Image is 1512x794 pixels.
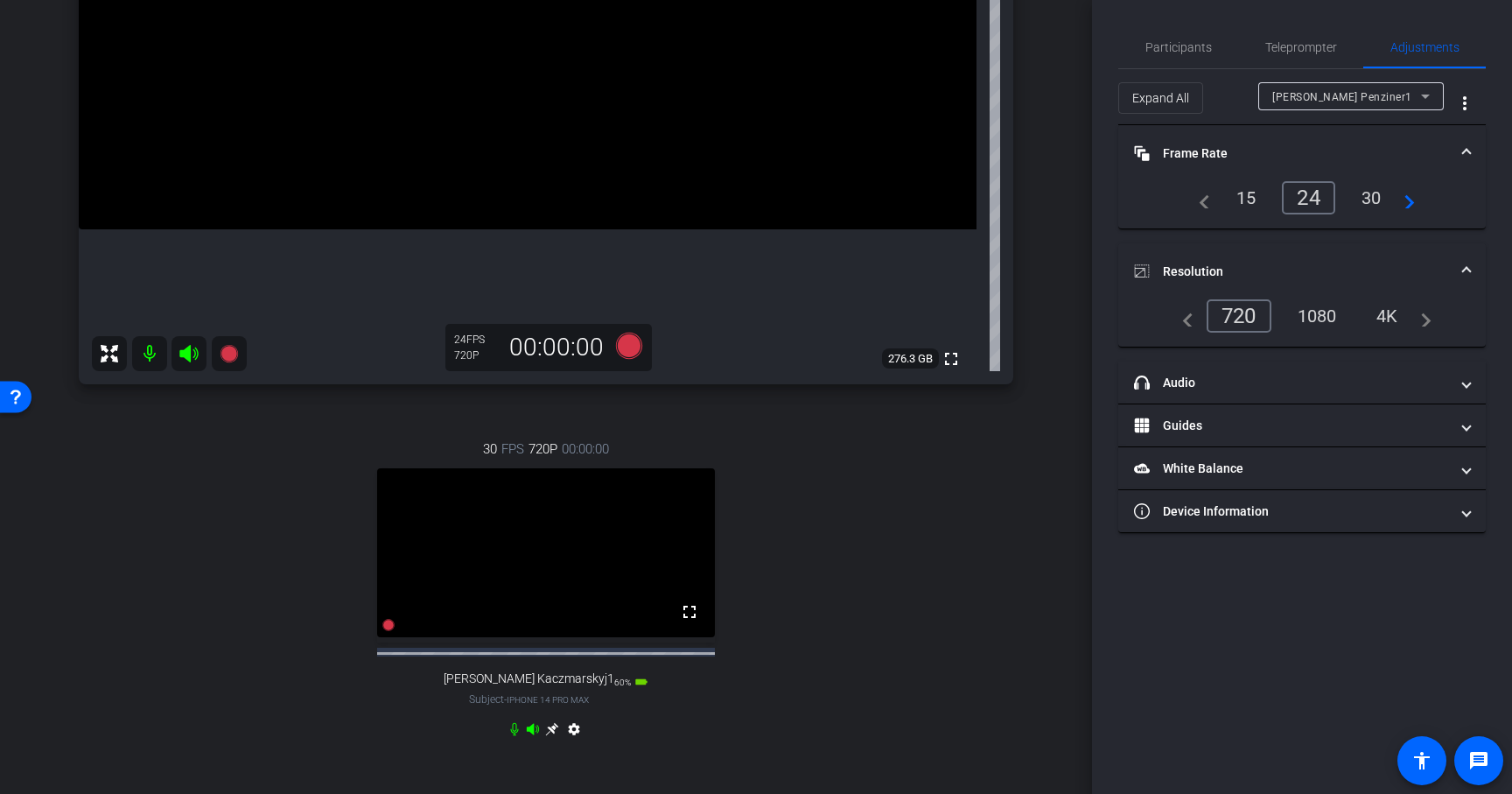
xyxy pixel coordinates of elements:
mat-icon: navigate_before [1189,187,1210,208]
div: 24 [1282,181,1335,214]
mat-expansion-panel-header: Resolution [1118,243,1486,299]
span: [PERSON_NAME] Kaczmarskyj1 [444,671,614,686]
span: 30 [483,439,497,459]
mat-icon: accessibility [1411,750,1432,771]
span: 60% [614,678,631,687]
span: - [504,693,507,706]
mat-expansion-panel-header: White Balance [1118,447,1486,489]
button: Expand All [1118,82,1203,114]
mat-expansion-panel-header: Frame Rate [1118,125,1486,181]
mat-icon: fullscreen [941,348,962,369]
span: [PERSON_NAME] Penziner1 [1272,91,1412,103]
span: 276.3 GB [882,348,939,369]
span: FPS [466,334,485,346]
div: 720 [1207,299,1271,333]
mat-panel-title: Device Information [1134,502,1449,521]
div: 1080 [1284,301,1350,331]
span: 00:00:00 [562,439,609,459]
div: 4K [1363,301,1411,331]
mat-icon: message [1468,750,1489,771]
mat-icon: settings [563,722,584,743]
div: 720P [454,348,498,362]
span: Teleprompter [1265,41,1337,53]
mat-panel-title: Resolution [1134,263,1449,281]
span: Expand All [1132,81,1189,115]
span: iPhone 14 Pro Max [507,695,589,705]
mat-panel-title: Audio [1134,374,1449,392]
mat-icon: more_vert [1454,93,1475,114]
span: FPS [501,439,524,459]
mat-icon: fullscreen [679,601,700,622]
span: Subject [469,692,589,707]
mat-icon: battery_std [634,675,648,689]
mat-expansion-panel-header: Audio [1118,362,1486,404]
div: 00:00:00 [498,333,615,362]
mat-expansion-panel-header: Device Information [1118,490,1486,532]
mat-panel-title: Guides [1134,417,1449,435]
div: 30 [1348,183,1395,213]
span: Adjustments [1390,41,1459,53]
mat-panel-title: White Balance [1134,460,1449,478]
mat-icon: navigate_before [1172,306,1193,327]
div: 24 [454,333,498,347]
mat-panel-title: Frame Rate [1134,144,1449,163]
div: Frame Rate [1118,181,1486,228]
span: 720P [528,439,557,459]
button: More Options for Adjustments Panel [1444,82,1486,124]
mat-icon: navigate_next [1394,187,1415,208]
div: 15 [1223,183,1270,213]
mat-icon: navigate_next [1410,306,1431,327]
mat-expansion-panel-header: Guides [1118,404,1486,446]
span: Participants [1145,41,1212,53]
div: Resolution [1118,299,1486,347]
